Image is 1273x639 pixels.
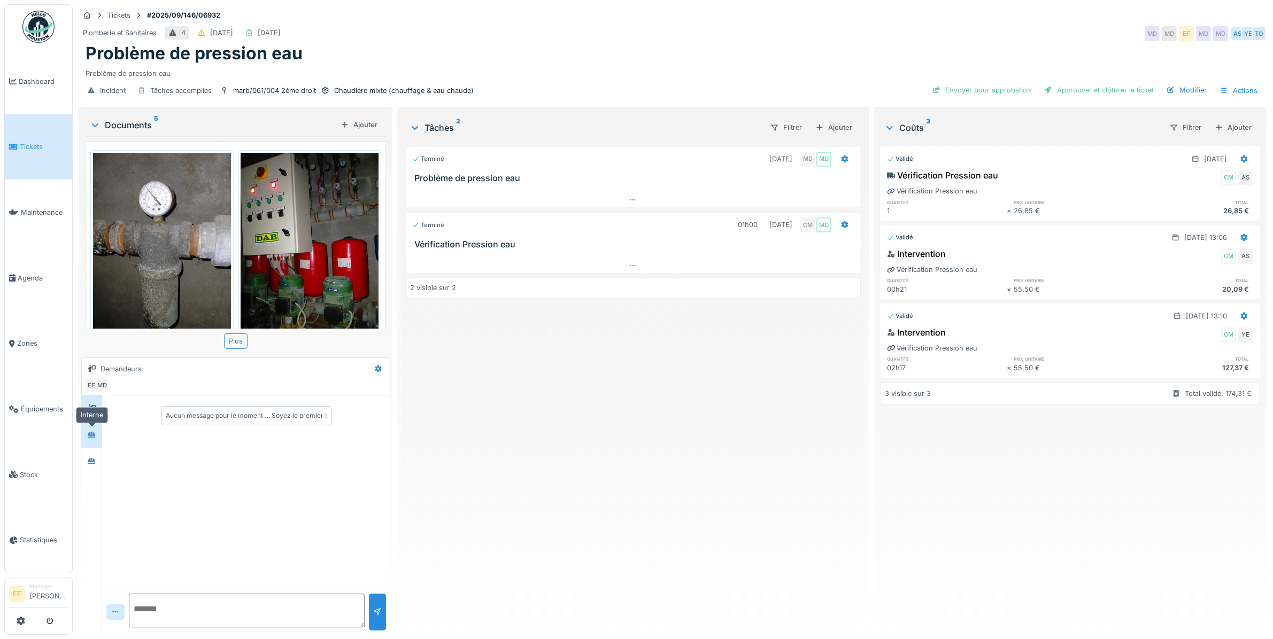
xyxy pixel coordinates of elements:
[258,28,281,38] div: [DATE]
[1162,83,1211,97] div: Modifier
[1238,249,1253,264] div: AS
[5,114,72,180] a: Tickets
[241,153,379,337] img: g7di609v9y9ta40uavg0qti7ezzo
[93,153,231,337] img: seoseqajqm98aj330swgm325sqvw
[1184,232,1227,243] div: [DATE] 13:06
[811,120,857,135] div: Ajouter
[1133,363,1253,373] div: 127,37 €
[1040,83,1158,97] div: Approuver et clôturer le ticket
[769,220,792,230] div: [DATE]
[887,343,977,353] div: Vérification Pression eau
[84,378,99,393] div: EF
[1252,26,1267,41] div: TO
[887,233,913,242] div: Validé
[1014,284,1133,294] div: 55,50 €
[20,470,68,480] span: Stock
[738,220,758,230] div: 01h00
[410,121,761,134] div: Tâches
[887,154,913,163] div: Validé
[1241,26,1256,41] div: YE
[800,217,815,232] div: CM
[19,76,68,87] span: Dashboard
[1007,206,1014,216] div: ×
[20,142,68,152] span: Tickets
[1196,26,1211,41] div: MD
[1133,199,1253,206] h6: total
[1145,26,1160,41] div: MD
[884,121,1161,134] div: Coûts
[887,199,1007,206] h6: quantité
[17,338,68,348] span: Zones
[1221,328,1236,342] div: CM
[5,180,72,245] a: Maintenance
[154,119,158,131] sup: 5
[887,186,977,196] div: Vérification Pression eau
[181,28,186,38] div: 4
[887,326,946,339] div: Intervention
[336,118,382,132] div: Ajouter
[150,85,212,96] div: Tâches accomplies
[101,364,142,374] div: Demandeurs
[887,247,946,260] div: Intervention
[233,85,316,96] div: marb/061/004 2ème droit
[1215,83,1262,98] div: Actions
[887,169,998,182] div: Vérification Pression eau
[1221,170,1236,185] div: CM
[1014,355,1133,362] h6: prix unitaire
[1221,249,1236,264] div: CM
[224,333,248,349] div: Plus
[412,221,444,230] div: Terminé
[887,355,1007,362] h6: quantité
[766,120,807,135] div: Filtrer
[926,121,930,134] sup: 3
[166,411,327,420] div: Aucun message pour le moment … Soyez le premier !
[887,277,1007,284] h6: quantité
[1213,26,1228,41] div: MD
[1238,170,1253,185] div: AS
[86,64,1260,79] div: Problème de pression eau
[1133,206,1253,216] div: 26,85 €
[1133,355,1253,362] h6: total
[816,152,831,167] div: MD
[1230,26,1245,41] div: AS
[1014,206,1133,216] div: 26,85 €
[1238,328,1253,342] div: YE
[885,388,931,399] div: 3 visible sur 3
[90,119,336,131] div: Documents
[887,206,1007,216] div: 1
[5,508,72,573] a: Statistiques
[1162,26,1177,41] div: MD
[5,442,72,508] a: Stock
[334,85,474,96] div: Chaudière mixte (chauffage & eau chaude)
[29,582,68,605] li: [PERSON_NAME]
[5,245,72,311] a: Agenda
[21,207,68,217] span: Maintenance
[1165,120,1206,135] div: Filtrer
[100,85,126,96] div: Incident
[769,154,792,164] div: [DATE]
[5,376,72,442] a: Équipements
[1204,154,1227,164] div: [DATE]
[410,283,456,293] div: 2 visible sur 2
[143,10,225,20] strong: #2025/09/146/06932
[887,363,1007,373] div: 02h17
[414,173,856,183] h3: Problème de pression eau
[456,121,460,134] sup: 2
[414,239,856,250] h3: Vérification Pression eau
[5,311,72,377] a: Zones
[816,217,831,232] div: MD
[9,582,68,608] a: EF Manager[PERSON_NAME]
[1133,284,1253,294] div: 20,09 €
[1210,120,1256,135] div: Ajouter
[86,43,303,64] h1: Problème de pression eau
[412,154,444,163] div: Terminé
[1014,199,1133,206] h6: prix unitaire
[18,273,68,283] span: Agenda
[5,49,72,114] a: Dashboard
[22,11,55,43] img: Badge_color-CXgf-gQk.svg
[210,28,233,38] div: [DATE]
[887,311,913,321] div: Validé
[1014,363,1133,373] div: 55,50 €
[95,378,110,393] div: MD
[1014,277,1133,284] h6: prix unitaire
